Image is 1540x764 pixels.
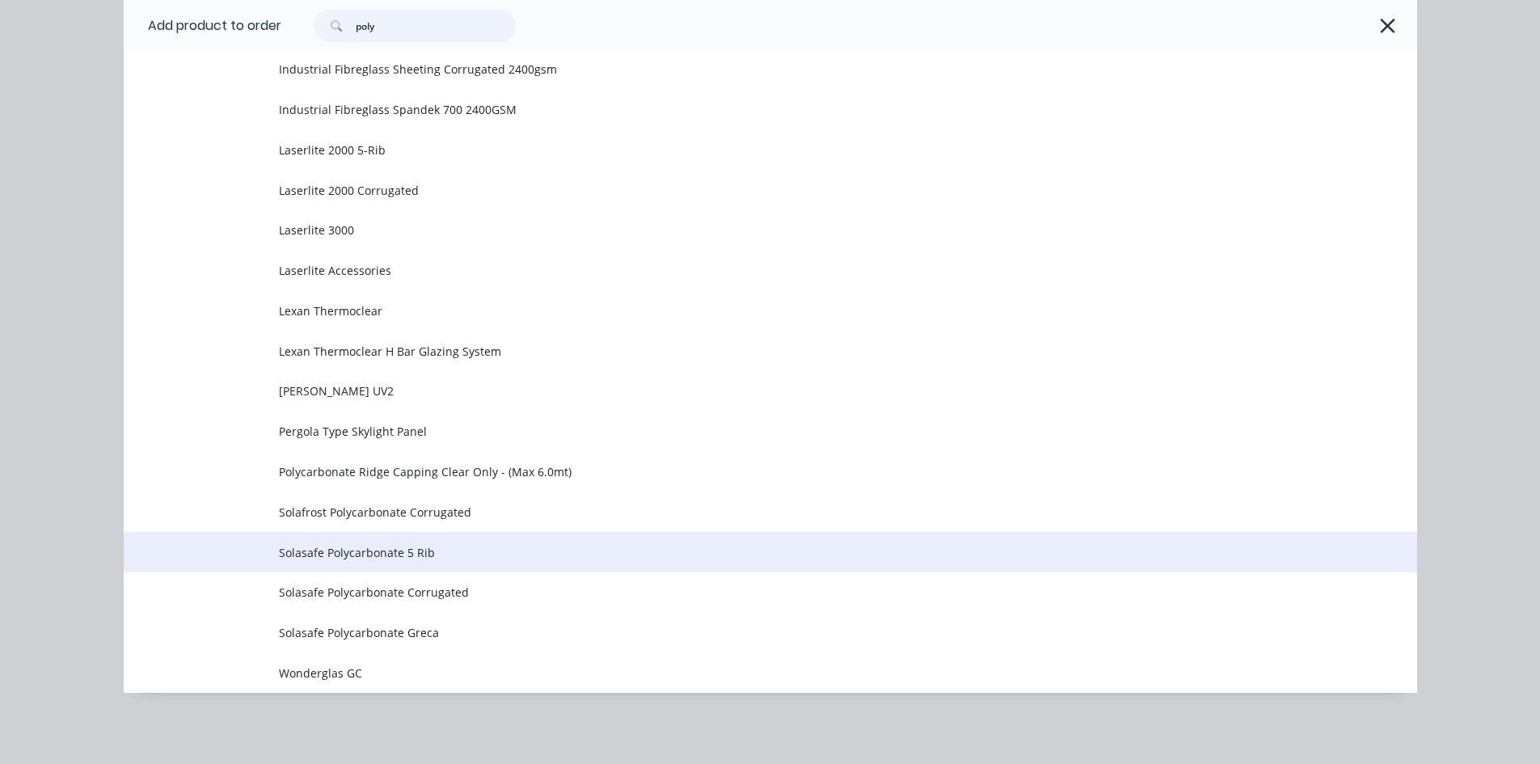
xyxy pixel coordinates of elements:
span: Laserlite 2000 5-Rib [279,141,1189,158]
span: Laserlite 2000 Corrugated [279,182,1189,199]
span: Polycarbonate Ridge Capping Clear Only - (Max 6.0mt) [279,463,1189,480]
span: Solasafe Polycarbonate Corrugated [279,584,1189,601]
input: Search... [356,10,516,42]
span: Laserlite Accessories [279,262,1189,279]
span: Laserlite 3000 [279,222,1189,238]
span: Lexan Thermoclear [279,302,1189,319]
span: Pergola Type Skylight Panel [279,423,1189,440]
span: Industrial Fibreglass Sheeting Corrugated 2400gsm [279,61,1189,78]
span: Wonderglas GC [279,665,1189,682]
span: Lexan Thermoclear H Bar Glazing System [279,343,1189,360]
span: Solafrost Polycarbonate Corrugated [279,504,1189,521]
span: Solasafe Polycarbonate Greca [279,624,1189,641]
span: Industrial Fibreglass Spandek 700 2400GSM [279,101,1189,118]
span: [PERSON_NAME] UV2 [279,382,1189,399]
span: Solasafe Polycarbonate 5 Rib [279,544,1189,561]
